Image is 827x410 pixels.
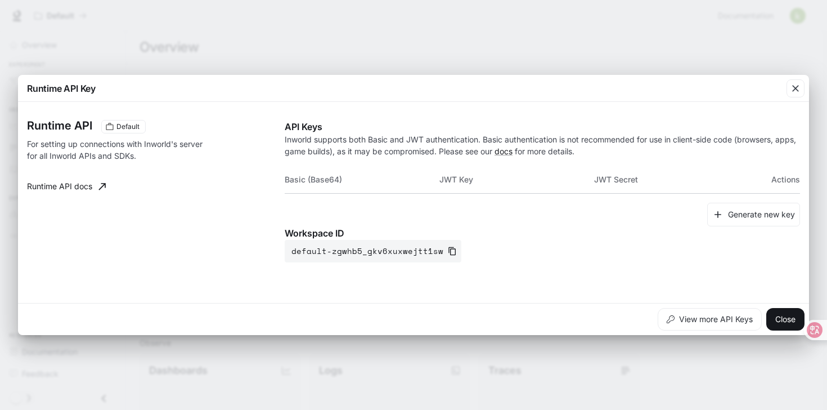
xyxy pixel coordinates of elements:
h3: Runtime API [27,120,92,131]
p: Workspace ID [285,226,800,240]
button: Close [766,308,804,331]
th: Actions [748,166,800,193]
p: API Keys [285,120,800,133]
a: Runtime API docs [23,175,110,198]
button: Generate new key [707,203,800,227]
div: These keys will apply to your current workspace only [101,120,146,133]
button: View more API Keys [658,308,762,331]
th: JWT Key [439,166,594,193]
p: Inworld supports both Basic and JWT authentication. Basic authentication is not recommended for u... [285,133,800,157]
a: docs [495,146,513,156]
th: Basic (Base64) [285,166,439,193]
th: JWT Secret [594,166,749,193]
p: For setting up connections with Inworld's server for all Inworld APIs and SDKs. [27,138,214,162]
p: Runtime API Key [27,82,96,95]
button: default-zgwhb5_gkv6xuxwejtt1sw [285,240,461,262]
span: Default [112,122,144,132]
